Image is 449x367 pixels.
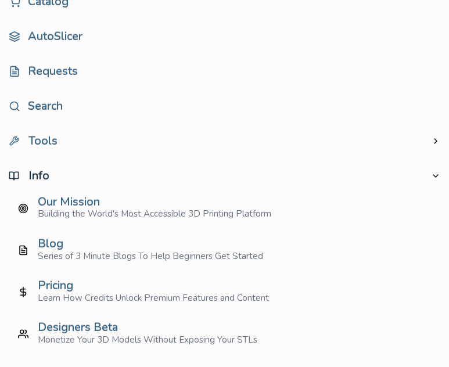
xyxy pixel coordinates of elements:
a: Our MissionBuilding the World's Most Accessible 3D Printing Platform [9,188,271,229]
a: Search [9,95,440,118]
div: Blog [38,239,263,249]
span: Info [9,171,49,181]
div: Building the World's Most Accessible 3D Printing Platform [38,208,271,220]
a: Designers BetaMonetize Your 3D Models Without Exposing Your STLs [9,313,257,355]
span: Tools [9,136,58,146]
div: Monetize Your 3D Models Without Exposing Your STLs [38,334,257,346]
div: Designers Beta [38,322,257,333]
a: PricingLearn How Credits Unlock Premium Features and Content [9,271,269,313]
div: Pricing [38,280,269,291]
div: Series of 3 Minute Blogs To Help Beginners Get Started [38,251,263,262]
a: BlogSeries of 3 Minute Blogs To Help Beginners Get Started [9,229,263,271]
div: Learn How Credits Unlock Premium Features and Content [38,293,269,304]
a: Requests [9,60,440,83]
div: Our Mission [38,197,271,207]
a: AutoSlicer [9,25,440,48]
